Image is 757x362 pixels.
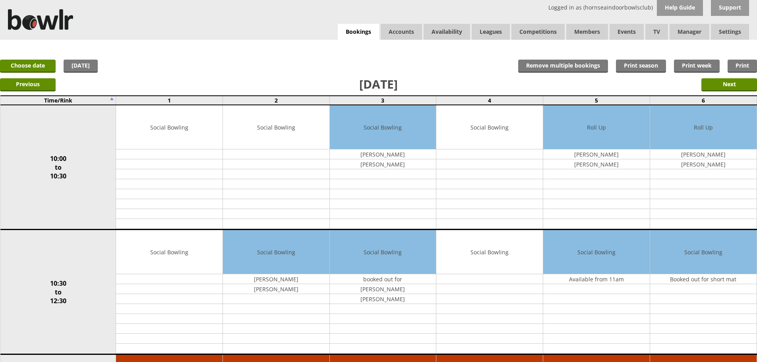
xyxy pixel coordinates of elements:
[330,105,436,149] td: Social Bowling
[436,230,543,274] td: Social Bowling
[650,105,757,149] td: Roll Up
[436,105,543,149] td: Social Bowling
[0,96,116,105] td: Time/Rink
[511,24,565,40] a: Competitions
[381,24,422,40] span: Accounts
[728,60,757,73] a: Print
[674,60,720,73] a: Print week
[223,230,329,274] td: Social Bowling
[330,274,436,284] td: booked out for
[330,159,436,169] td: [PERSON_NAME]
[650,274,757,284] td: Booked out for short mat
[701,78,757,91] input: Next
[543,149,650,159] td: [PERSON_NAME]
[424,24,470,40] a: Availability
[543,159,650,169] td: [PERSON_NAME]
[116,230,223,274] td: Social Bowling
[223,96,329,105] td: 2
[329,96,436,105] td: 3
[338,24,379,40] a: Bookings
[610,24,644,40] a: Events
[223,274,329,284] td: [PERSON_NAME]
[670,24,709,40] span: Manager
[543,96,650,105] td: 5
[116,105,223,149] td: Social Bowling
[616,60,666,73] a: Print season
[330,284,436,294] td: [PERSON_NAME]
[645,24,668,40] span: TV
[0,230,116,354] td: 10:30 to 12:30
[650,96,757,105] td: 6
[566,24,608,40] span: Members
[543,230,650,274] td: Social Bowling
[543,105,650,149] td: Roll Up
[472,24,510,40] a: Leagues
[543,274,650,284] td: Available from 11am
[436,96,543,105] td: 4
[518,60,608,73] input: Remove multiple bookings
[330,230,436,274] td: Social Bowling
[223,105,329,149] td: Social Bowling
[650,149,757,159] td: [PERSON_NAME]
[64,60,98,73] a: [DATE]
[650,230,757,274] td: Social Bowling
[116,96,223,105] td: 1
[330,294,436,304] td: [PERSON_NAME]
[711,24,749,40] span: Settings
[223,284,329,294] td: [PERSON_NAME]
[0,105,116,230] td: 10:00 to 10:30
[330,149,436,159] td: [PERSON_NAME]
[650,159,757,169] td: [PERSON_NAME]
